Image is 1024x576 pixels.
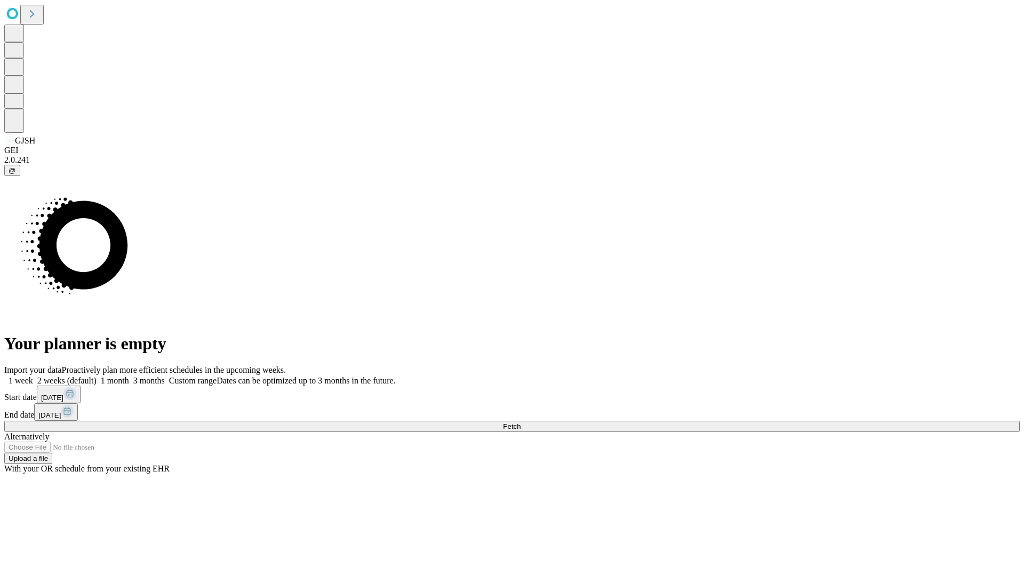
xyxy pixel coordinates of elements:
div: 2.0.241 [4,155,1020,165]
button: [DATE] [34,403,78,421]
h1: Your planner is empty [4,334,1020,354]
span: With your OR schedule from your existing EHR [4,464,170,473]
span: Alternatively [4,432,49,441]
button: [DATE] [37,386,81,403]
span: Dates can be optimized up to 3 months in the future. [217,376,395,385]
div: Start date [4,386,1020,403]
div: End date [4,403,1020,421]
span: 1 week [9,376,33,385]
button: Fetch [4,421,1020,432]
span: Fetch [503,422,521,430]
span: Import your data [4,365,62,374]
span: 2 weeks (default) [37,376,97,385]
span: [DATE] [41,394,63,402]
span: [DATE] [38,411,61,419]
span: @ [9,166,16,174]
button: @ [4,165,20,176]
button: Upload a file [4,453,52,464]
span: 3 months [133,376,165,385]
span: GJSH [15,136,35,145]
div: GEI [4,146,1020,155]
span: Custom range [169,376,217,385]
span: 1 month [101,376,129,385]
span: Proactively plan more efficient schedules in the upcoming weeks. [62,365,286,374]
